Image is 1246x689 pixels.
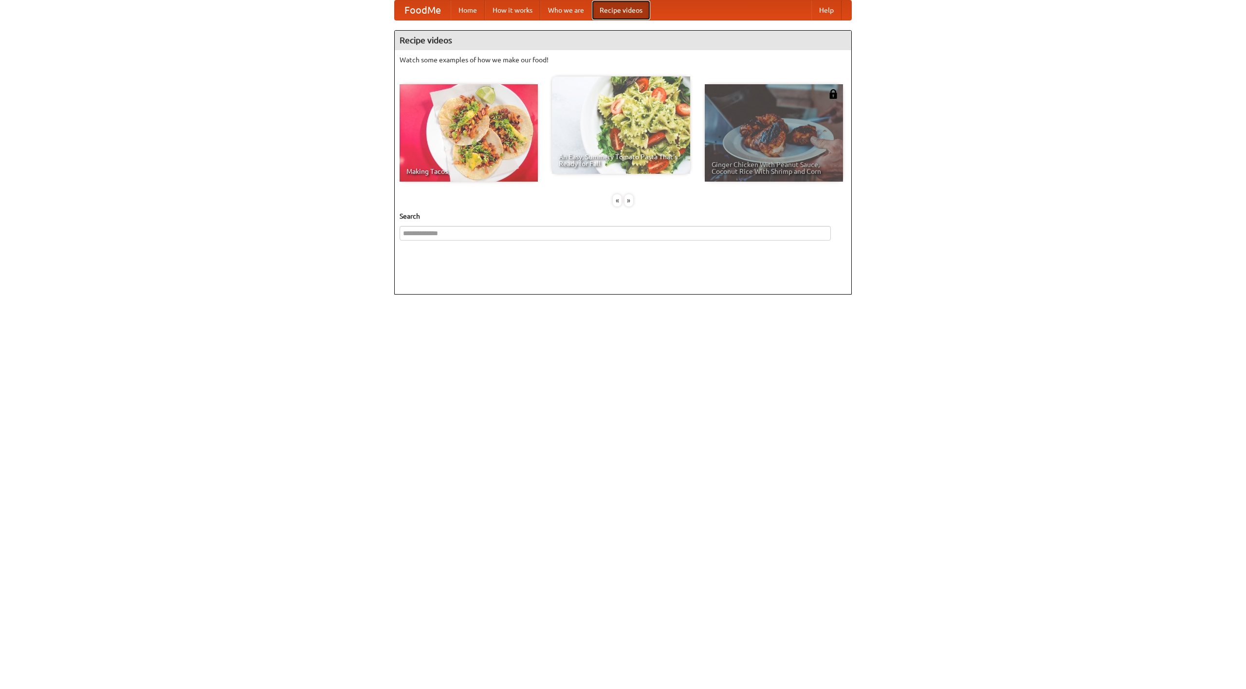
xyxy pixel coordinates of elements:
a: An Easy, Summery Tomato Pasta That's Ready for Fall [552,76,690,174]
div: « [613,194,622,206]
a: Making Tacos [400,84,538,182]
h5: Search [400,211,846,221]
div: » [624,194,633,206]
img: 483408.png [828,89,838,99]
a: Help [811,0,842,20]
span: Making Tacos [406,168,531,175]
p: Watch some examples of how we make our food! [400,55,846,65]
h4: Recipe videos [395,31,851,50]
a: Recipe videos [592,0,650,20]
a: Who we are [540,0,592,20]
span: An Easy, Summery Tomato Pasta That's Ready for Fall [559,153,683,167]
a: Home [451,0,485,20]
a: How it works [485,0,540,20]
a: FoodMe [395,0,451,20]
